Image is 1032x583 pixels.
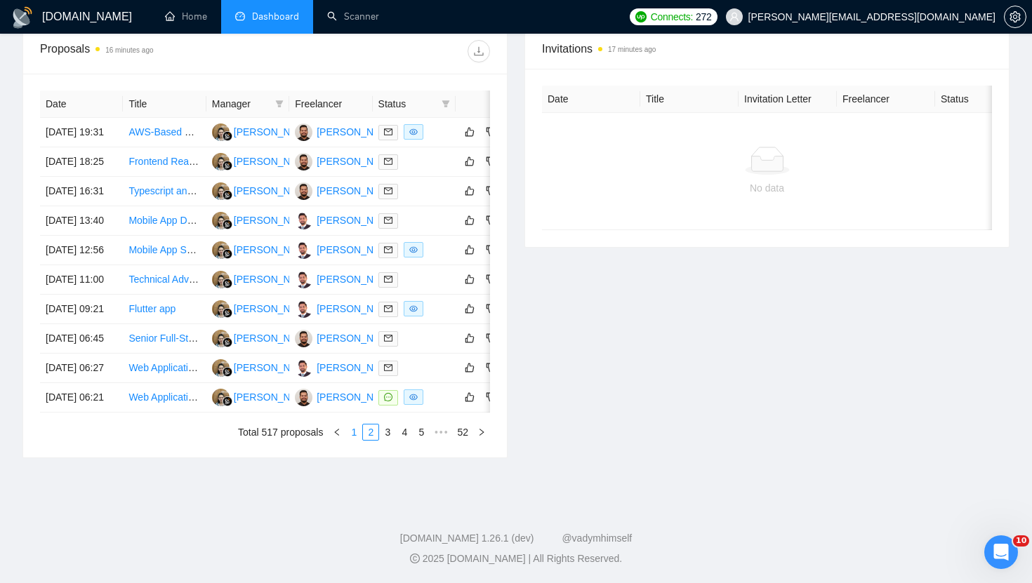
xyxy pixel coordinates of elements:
[223,279,232,288] img: gigradar-bm.png
[212,153,230,170] img: ES
[295,361,397,373] a: FM[PERSON_NAME]
[442,100,450,108] span: filter
[295,300,312,318] img: FM
[461,241,478,258] button: like
[409,246,418,254] span: eye
[212,214,315,225] a: ES[PERSON_NAME]
[363,424,378,440] a: 2
[212,126,315,137] a: ES[PERSON_NAME]
[453,424,472,440] a: 52
[409,393,418,401] span: eye
[482,182,499,199] button: dislike
[640,86,739,113] th: Title
[295,271,312,288] img: FM
[123,147,206,177] td: Frontend React Developer for Media Platform
[486,391,496,403] span: dislike
[317,389,397,405] div: [PERSON_NAME]
[40,383,123,413] td: [DATE] 06:21
[40,236,123,265] td: [DATE] 12:56
[123,324,206,354] td: Senior Full-Stack Python Developer (Data Engineering & GIS Focus)
[384,393,392,401] span: message
[378,96,436,112] span: Status
[465,303,475,314] span: like
[295,391,397,402] a: AA[PERSON_NAME]
[486,274,496,285] span: dislike
[40,147,123,177] td: [DATE] 18:25
[295,126,397,137] a: AA[PERSON_NAME]
[468,40,490,62] button: download
[234,301,315,316] div: [PERSON_NAME]
[329,424,345,441] li: Previous Page
[223,131,232,141] img: gigradar-bm.png
[223,308,232,318] img: gigradar-bm.png
[477,428,486,436] span: right
[128,215,313,226] a: Mobile App Developer for iOS and Android
[461,123,478,140] button: like
[295,155,397,166] a: AA[PERSON_NAME]
[729,12,739,22] span: user
[212,155,315,166] a: ES[PERSON_NAME]
[465,333,475,344] span: like
[212,300,230,318] img: ES
[465,391,475,403] span: like
[128,244,515,255] a: Mobile App Systems Engineer — Reliability & Atomic Data Transfer Testing (Flutter, BLE)
[409,128,418,136] span: eye
[123,354,206,383] td: Web Application Development for Order Tracking Interface
[608,46,656,53] time: 17 minutes ago
[384,246,392,254] span: mail
[234,154,315,169] div: [PERSON_NAME]
[397,424,412,440] a: 4
[465,126,475,138] span: like
[223,249,232,259] img: gigradar-bm.png
[739,86,837,113] th: Invitation Letter
[40,40,265,62] div: Proposals
[212,332,315,343] a: ES[PERSON_NAME]
[468,46,489,57] span: download
[234,330,315,346] div: [PERSON_NAME]
[465,362,475,373] span: like
[461,359,478,376] button: like
[317,360,397,375] div: [PERSON_NAME]
[562,532,632,544] a: @vadymhimself
[1005,11,1026,22] span: setting
[212,123,230,141] img: ES
[40,206,123,236] td: [DATE] 13:40
[295,243,397,255] a: FM[PERSON_NAME]
[317,213,397,228] div: [PERSON_NAME]
[165,11,207,22] a: homeHome
[40,265,123,295] td: [DATE] 11:00
[1004,6,1026,28] button: setting
[384,216,392,225] span: mail
[223,161,232,170] img: gigradar-bm.png
[275,100,284,108] span: filter
[123,206,206,236] td: Mobile App Developer for iOS and Android
[486,333,496,344] span: dislike
[212,212,230,229] img: ES
[295,359,312,377] img: FM
[542,40,992,58] span: Invitations
[123,295,206,324] td: Flutter app
[40,118,123,147] td: [DATE] 19:31
[223,220,232,229] img: gigradar-bm.png
[123,118,206,147] td: AWS-Based RAG System for SaaS Platform
[40,91,123,118] th: Date
[123,265,206,295] td: Technical Advisor / (Mobile Development App Oversight)
[11,6,34,29] img: logo
[651,9,693,25] span: Connects:
[837,86,935,113] th: Freelancer
[234,124,315,140] div: [PERSON_NAME]
[482,330,499,347] button: dislike
[295,273,397,284] a: FM[PERSON_NAME]
[295,330,312,347] img: AA
[1004,11,1026,22] a: setting
[413,424,430,441] li: 5
[295,332,397,343] a: AA[PERSON_NAME]
[128,156,326,167] a: Frontend React Developer for Media Platform
[223,190,232,200] img: gigradar-bm.png
[212,389,230,406] img: ES
[384,363,392,372] span: mail
[414,424,429,440] a: 5
[317,330,397,346] div: [PERSON_NAME]
[123,383,206,413] td: Web Application Development for Order Tracking Interface
[234,213,315,228] div: [PERSON_NAME]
